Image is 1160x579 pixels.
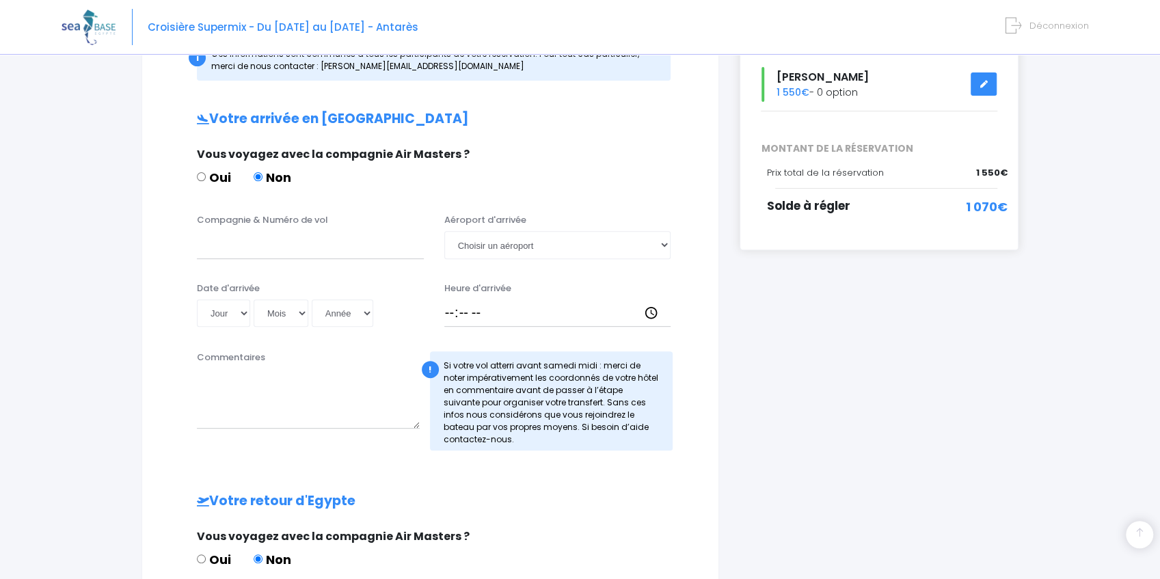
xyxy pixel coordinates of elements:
span: Déconnexion [1029,19,1089,32]
label: Commentaires [197,351,265,364]
div: ! [422,361,439,378]
label: Date d'arrivée [197,282,260,295]
input: Oui [197,554,206,563]
span: Solde à régler [766,198,850,214]
label: Aéroport d'arrivée [444,213,526,227]
label: Oui [197,550,231,569]
div: i [189,49,206,66]
span: Prix total de la réservation [766,166,883,179]
input: Non [254,172,262,181]
label: Compagnie & Numéro de vol [197,213,328,227]
input: Non [254,554,262,563]
label: Non [254,168,291,187]
label: Oui [197,168,231,187]
span: Croisière Supermix - Du [DATE] au [DATE] - Antarès [148,20,418,34]
div: - 0 option [751,67,1008,102]
div: Si votre vol atterri avant samedi midi : merci de noter impérativement les coordonnés de votre hô... [430,351,673,450]
span: Vous voyagez avec la compagnie Air Masters ? [197,146,470,162]
h2: Votre retour d'Egypte [170,494,691,509]
span: MONTANT DE LA RÉSERVATION [751,142,1008,156]
div: Ces informations sont communes à tous les participants de votre réservation. Pour tout cas partic... [197,40,671,81]
label: Heure d'arrivée [444,282,511,295]
span: 1 070€ [966,198,1008,216]
label: Non [254,550,291,569]
span: 1 550€ [976,166,1008,180]
span: Vous voyagez avec la compagnie Air Masters ? [197,528,470,544]
span: [PERSON_NAME] [776,69,868,85]
input: Oui [197,172,206,181]
span: 1 550€ [776,85,809,99]
h2: Votre arrivée en [GEOGRAPHIC_DATA] [170,111,691,127]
